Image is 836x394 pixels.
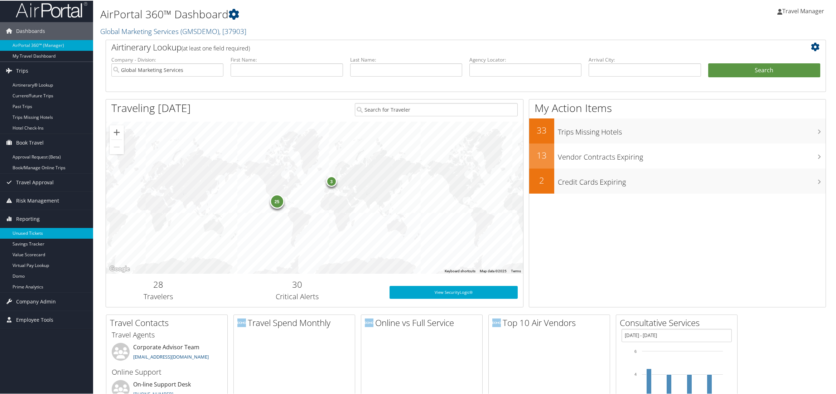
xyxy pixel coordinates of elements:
img: airportal-logo.png [16,1,87,18]
button: Search [708,63,820,77]
h3: Travelers [111,291,205,301]
h2: 33 [529,123,554,136]
a: [EMAIL_ADDRESS][DOMAIN_NAME] [133,353,209,359]
label: Agency Locator: [469,55,581,63]
h3: Trips Missing Hotels [558,123,826,136]
a: 2Credit Cards Expiring [529,168,826,193]
span: (at least one field required) [182,44,250,52]
span: , [ 37903 ] [219,26,246,35]
h2: Travel Contacts [110,316,227,328]
span: Trips [16,61,28,79]
tspan: 4 [634,371,637,376]
span: Map data ©2025 [480,268,507,272]
label: Arrival City: [589,55,701,63]
h3: Vendor Contracts Expiring [558,148,826,161]
input: Search for Traveler [355,102,518,116]
a: 33Trips Missing Hotels [529,118,826,143]
span: Travel Manager [782,6,824,14]
label: Last Name: [350,55,462,63]
span: Employee Tools [16,310,53,328]
span: Book Travel [16,133,44,151]
h2: Consultative Services [620,316,737,328]
tspan: 6 [634,349,637,353]
span: Dashboards [16,21,45,39]
h2: Travel Spend Monthly [237,316,355,328]
a: Terms (opens in new tab) [511,268,521,272]
h3: Credit Cards Expiring [558,173,826,186]
h1: My Action Items [529,100,826,115]
h2: Airtinerary Lookup [111,40,760,53]
img: domo-logo.png [365,318,373,326]
h2: 30 [216,278,379,290]
h3: Travel Agents [112,329,222,339]
h2: Online vs Full Service [365,316,482,328]
a: Open this area in Google Maps (opens a new window) [108,264,131,273]
button: Zoom in [110,125,124,139]
span: ( GMSDEMO ) [180,26,219,35]
h1: Traveling [DATE] [111,100,191,115]
div: 3 [326,175,337,186]
button: Keyboard shortcuts [445,268,475,273]
span: Reporting [16,209,40,227]
h1: AirPortal 360™ Dashboard [100,6,588,21]
img: Google [108,264,131,273]
button: Zoom out [110,139,124,154]
img: domo-logo.png [492,318,501,326]
h3: Critical Alerts [216,291,379,301]
img: domo-logo.png [237,318,246,326]
div: 25 [270,194,284,208]
h2: 28 [111,278,205,290]
h2: 13 [529,149,554,161]
label: First Name: [231,55,343,63]
a: View SecurityLogic® [390,285,518,298]
label: Company - Division: [111,55,223,63]
span: Company Admin [16,292,56,310]
a: Global Marketing Services [100,26,246,35]
span: Risk Management [16,191,59,209]
h2: Top 10 Air Vendors [492,316,610,328]
h3: Online Support [112,366,222,376]
li: Corporate Advisor Team [108,342,226,365]
a: 13Vendor Contracts Expiring [529,143,826,168]
h2: 2 [529,174,554,186]
span: Travel Approval [16,173,54,191]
